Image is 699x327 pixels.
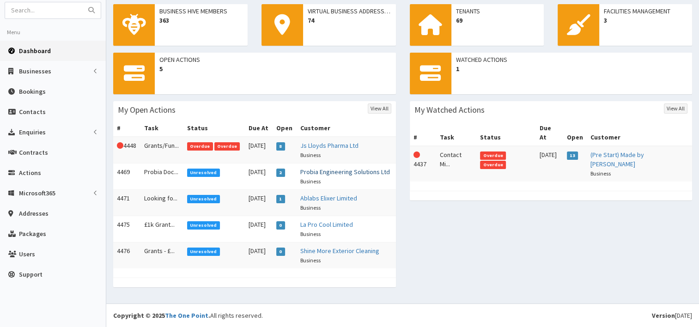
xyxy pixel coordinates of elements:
[300,257,321,264] small: Business
[410,146,437,182] td: 4437
[245,120,273,137] th: Due At
[187,221,220,230] span: Unresolved
[604,16,687,25] span: 3
[300,151,321,158] small: Business
[300,230,321,237] small: Business
[480,151,506,160] span: Overdue
[273,120,297,137] th: Open
[536,120,563,146] th: Due At
[300,141,359,150] a: Js Lloyds Pharma Ltd
[276,195,285,203] span: 1
[276,142,285,151] span: 8
[159,64,391,73] span: 5
[410,120,437,146] th: #
[187,142,213,151] span: Overdue
[140,120,183,137] th: Task
[308,16,391,25] span: 74
[187,169,220,177] span: Unresolved
[19,169,41,177] span: Actions
[19,128,46,136] span: Enquiries
[19,108,46,116] span: Contacts
[140,242,183,268] td: Grants - £...
[456,55,688,64] span: Watched Actions
[436,120,476,146] th: Task
[165,311,208,320] a: The One Point
[214,142,240,151] span: Overdue
[563,120,587,146] th: Open
[300,247,379,255] a: Shine More Exterior Cleaning
[300,168,390,176] a: Probia Engineering Solutions Ltd
[113,120,140,137] th: #
[19,148,48,157] span: Contracts
[300,194,357,202] a: Ablabs Elixer Limited
[300,204,321,211] small: Business
[587,120,692,146] th: Customer
[113,163,140,189] td: 4469
[276,169,285,177] span: 2
[567,151,578,160] span: 13
[19,230,46,238] span: Packages
[19,250,35,258] span: Users
[476,120,535,146] th: Status
[113,137,140,163] td: 4448
[652,311,675,320] b: Version
[590,170,611,177] small: Business
[245,163,273,189] td: [DATE]
[187,195,220,203] span: Unresolved
[456,64,688,73] span: 1
[300,220,353,229] a: La Pro Cool Limited
[604,6,687,16] span: Facilities Management
[276,248,285,256] span: 0
[480,161,506,169] span: Overdue
[159,16,243,25] span: 363
[5,2,83,18] input: Search...
[245,189,273,216] td: [DATE]
[140,189,183,216] td: Looking fo...
[245,242,273,268] td: [DATE]
[19,47,51,55] span: Dashboard
[436,146,476,182] td: Contact Mi...
[113,189,140,216] td: 4471
[140,216,183,242] td: £1k Grant...
[113,242,140,268] td: 4476
[276,221,285,230] span: 0
[590,151,644,168] a: (Pre Start) Made by [PERSON_NAME]
[113,216,140,242] td: 4475
[159,55,391,64] span: Open Actions
[308,6,391,16] span: Virtual Business Addresses
[19,67,51,75] span: Businesses
[245,137,273,163] td: [DATE]
[456,6,540,16] span: Tenants
[19,209,49,218] span: Addresses
[19,189,55,197] span: Microsoft365
[19,270,43,279] span: Support
[117,142,123,149] i: This Action is overdue!
[652,311,692,320] div: [DATE]
[456,16,540,25] span: 69
[106,303,699,327] footer: All rights reserved.
[368,103,391,114] a: View All
[118,106,176,114] h3: My Open Actions
[140,163,183,189] td: Probia Doc...
[159,6,243,16] span: Business Hive Members
[245,216,273,242] td: [DATE]
[19,87,46,96] span: Bookings
[300,178,321,185] small: Business
[414,106,485,114] h3: My Watched Actions
[183,120,245,137] th: Status
[413,151,420,158] i: This Action is overdue!
[187,248,220,256] span: Unresolved
[664,103,687,114] a: View All
[140,137,183,163] td: Grants/Fun...
[297,120,395,137] th: Customer
[536,146,563,182] td: [DATE]
[113,311,210,320] strong: Copyright © 2025 .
